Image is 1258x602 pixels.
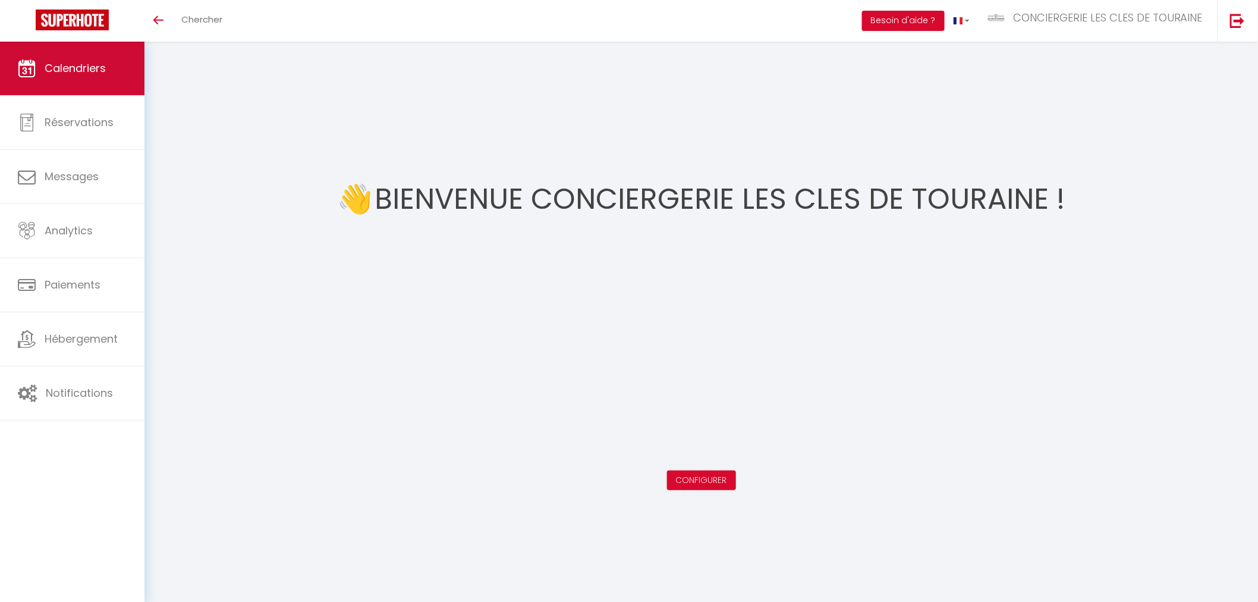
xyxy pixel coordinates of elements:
[46,385,113,400] span: Notifications
[45,223,93,238] span: Analytics
[338,177,373,221] span: 👋
[45,115,114,130] span: Réservations
[181,13,222,26] span: Chercher
[1230,13,1245,28] img: logout
[987,13,1005,23] img: ...
[676,474,727,486] a: Configurer
[45,331,118,346] span: Hébergement
[1013,10,1203,25] span: CONCIERGERIE LES CLES DE TOURAINE
[667,471,736,491] button: Configurer
[45,169,99,184] span: Messages
[375,164,1065,235] h1: Bienvenue CONCIERGERIE LES CLES DE TOURAINE !
[45,61,106,76] span: Calendriers
[862,11,945,31] button: Besoin d'aide ?
[36,10,109,30] img: Super Booking
[511,235,892,449] iframe: welcome-outil.mov
[45,277,100,292] span: Paiements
